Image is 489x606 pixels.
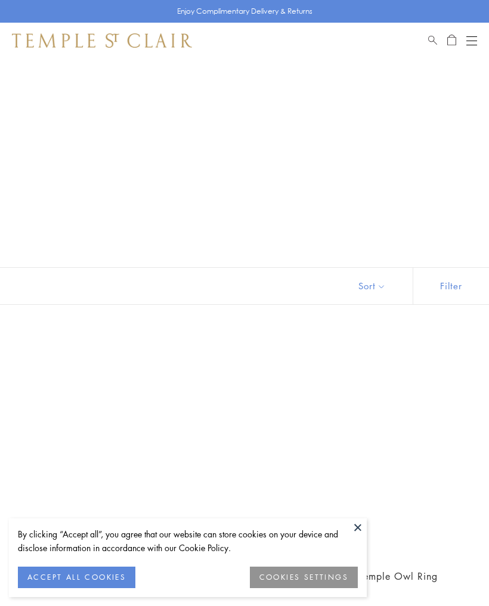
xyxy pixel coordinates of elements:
[252,335,475,558] a: 18K Tanzanite Temple Owl Ring
[250,567,358,588] button: COOKIES SETTINGS
[18,567,135,588] button: ACCEPT ALL COOKIES
[466,33,477,48] button: Open navigation
[332,268,413,304] button: Show sort by
[428,33,437,48] a: Search
[413,268,489,304] button: Show filters
[12,33,192,48] img: Temple St. Clair
[18,527,358,555] div: By clicking “Accept all”, you agree that our website can store cookies on your device and disclos...
[447,33,456,48] a: Open Shopping Bag
[177,5,312,17] p: Enjoy Complimentary Delivery & Returns
[429,550,477,594] iframe: Gorgias live chat messenger
[14,335,237,558] a: 18K Emerald Nocturne Owl Locket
